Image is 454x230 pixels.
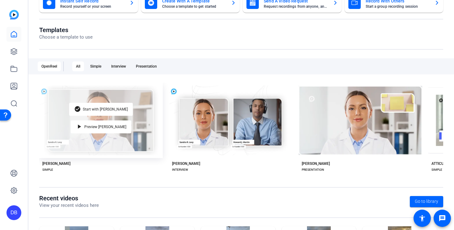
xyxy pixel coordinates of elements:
div: INTERVIEW [172,167,188,172]
div: OpenReel [38,61,61,71]
div: SIMPLE [42,167,53,172]
p: View your recent videos here [39,202,99,209]
mat-card-subtitle: Record yourself or your screen [60,5,124,8]
div: Presentation [132,61,161,71]
span: Go to library [415,198,438,205]
a: Go to library [410,196,443,207]
div: All [72,61,84,71]
span: Start with [PERSON_NAME] [83,107,128,111]
div: ATTICUS [431,161,446,166]
mat-icon: check_circle [74,106,82,113]
h1: Templates [39,26,93,34]
div: DB [6,205,21,220]
mat-icon: message [439,215,446,222]
div: PRESENTATION [302,167,324,172]
mat-icon: play_arrow [76,123,83,131]
div: [PERSON_NAME] [172,161,200,166]
div: SIMPLE [431,167,442,172]
span: Preview [PERSON_NAME] [84,125,126,129]
mat-icon: accessibility [418,215,426,222]
mat-card-subtitle: Start a group recording session [366,5,430,8]
mat-card-subtitle: Request recordings from anyone, anywhere [264,5,328,8]
img: blue-gradient.svg [9,10,19,19]
p: Choose a template to use [39,34,93,41]
mat-card-subtitle: Choose a template to get started [162,5,226,8]
div: [PERSON_NAME] [42,161,70,166]
div: Interview [107,61,130,71]
div: [PERSON_NAME] [302,161,330,166]
h1: Recent videos [39,194,99,202]
div: Simple [86,61,105,71]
